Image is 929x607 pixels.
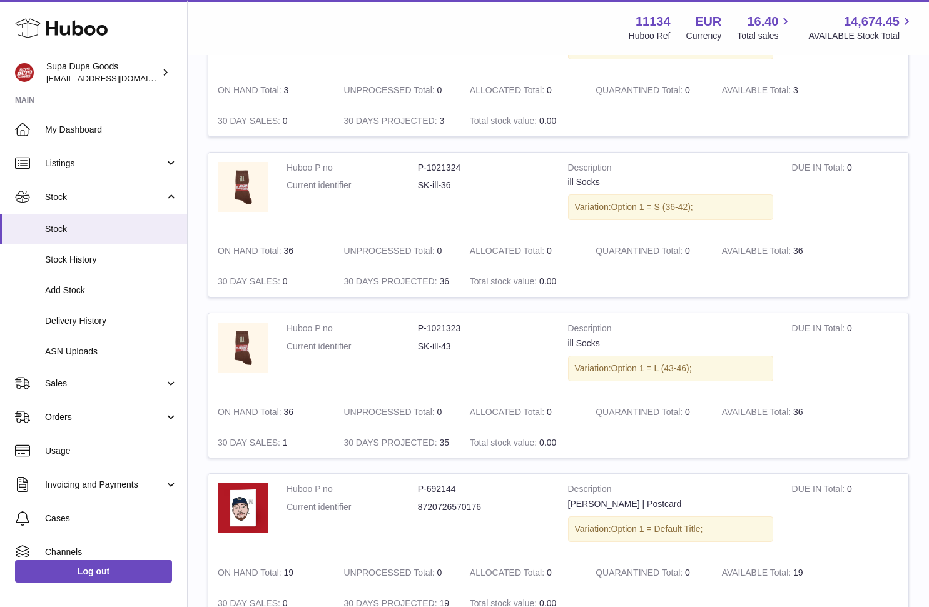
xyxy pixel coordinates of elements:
td: 0 [460,558,586,588]
span: Usage [45,445,178,457]
a: Log out [15,560,172,583]
strong: ON HAND Total [218,407,284,420]
strong: ON HAND Total [218,246,284,259]
span: Option 1 = L (43-46); [611,363,692,373]
img: hello@slayalldayofficial.com [15,63,34,82]
td: 3 [334,106,460,136]
img: product image [218,483,268,533]
dd: P-692144 [418,483,549,495]
td: 0 [208,106,334,136]
span: 0.00 [539,438,556,448]
strong: UNPROCESSED Total [343,568,437,581]
div: Supa Dupa Goods [46,61,159,84]
span: Invoicing and Payments [45,479,165,491]
td: 0 [208,266,334,297]
strong: ON HAND Total [218,568,284,581]
strong: 30 DAY SALES [218,276,283,289]
td: 0 [460,397,586,428]
strong: Total stock value [470,438,539,451]
strong: AVAILABLE Total [722,407,793,420]
dt: Huboo P no [287,323,418,334]
strong: Description [568,483,773,498]
span: Orders [45,411,165,423]
strong: UNPROCESSED Total [343,246,437,259]
span: Sales [45,378,165,389]
td: 1 [208,428,334,458]
span: [EMAIL_ADDRESS][DOMAIN_NAME] [46,73,184,83]
div: ill Socks [568,338,773,349]
span: Option 1 = S (36-42); [611,202,693,212]
div: Currency [686,30,722,42]
img: product image [218,162,268,212]
strong: 30 DAY SALES [218,438,283,451]
td: 36 [334,266,460,297]
span: Delivery History [45,315,178,327]
span: Listings [45,158,165,169]
dd: SK-ill-36 [418,179,549,191]
span: 0 [685,246,690,256]
strong: 11134 [636,13,671,30]
span: Stock History [45,254,178,266]
td: 0 [334,236,460,266]
td: 36 [208,236,334,266]
span: 16.40 [747,13,778,30]
strong: Description [568,323,773,338]
dt: Huboo P no [287,483,418,495]
strong: Total stock value [470,276,539,289]
div: Variation: [568,194,773,220]
span: Add Stock [45,284,178,296]
strong: DUE IN Total [792,484,847,497]
div: Huboo Ref [629,30,671,42]
strong: 30 DAYS PROJECTED [343,276,439,289]
td: 0 [334,397,460,428]
strong: UNPROCESSED Total [343,85,437,98]
dd: 8720726570176 [418,501,549,513]
strong: 30 DAYS PROJECTED [343,116,439,129]
strong: ALLOCATED Total [470,407,547,420]
strong: 30 DAY SALES [218,116,283,129]
strong: UNPROCESSED Total [343,407,437,420]
strong: QUARANTINED Total [596,246,685,259]
strong: ALLOCATED Total [470,568,547,581]
td: 36 [713,236,838,266]
img: product image [218,323,268,373]
span: Cases [45,513,178,524]
td: 19 [208,558,334,588]
dt: Current identifier [287,501,418,513]
td: 0 [334,558,460,588]
strong: EUR [695,13,721,30]
strong: ALLOCATED Total [470,246,547,259]
span: Total sales [737,30,793,42]
strong: QUARANTINED Total [596,85,685,98]
span: Stock [45,191,165,203]
strong: 30 DAYS PROJECTED [343,438,439,451]
a: 16.40 Total sales [737,13,793,42]
strong: AVAILABLE Total [722,85,793,98]
td: 36 [208,397,334,428]
td: 35 [334,428,460,458]
td: 0 [334,75,460,106]
span: My Dashboard [45,124,178,136]
td: 0 [783,474,908,558]
strong: AVAILABLE Total [722,246,793,259]
strong: ALLOCATED Total [470,85,547,98]
span: ASN Uploads [45,346,178,358]
strong: DUE IN Total [792,163,847,176]
dt: Huboo P no [287,162,418,174]
span: 0 [685,568,690,578]
td: 3 [208,75,334,106]
span: 14,674.45 [844,13,900,30]
strong: Description [568,162,773,177]
td: 0 [460,236,586,266]
span: 0 [685,85,690,95]
dd: SK-ill-43 [418,341,549,353]
td: 0 [783,153,908,236]
dt: Current identifier [287,341,418,353]
span: Option 1 = Default Title; [611,524,703,534]
td: 3 [713,75,838,106]
td: 0 [460,75,586,106]
div: ill Socks [568,176,773,188]
span: 0.00 [539,276,556,286]
div: Variation: [568,356,773,381]
span: AVAILABLE Stock Total [808,30,914,42]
